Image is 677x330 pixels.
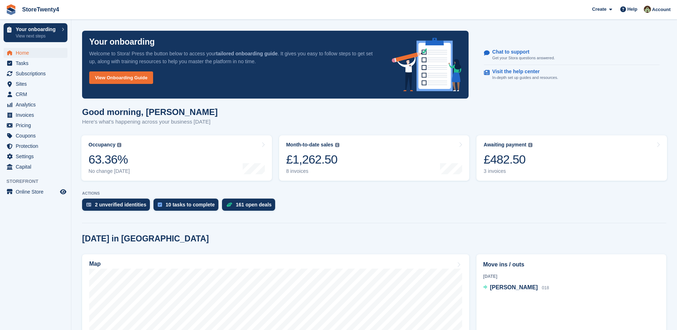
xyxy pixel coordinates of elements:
a: menu [4,162,67,172]
a: Month-to-date sales £1,262.50 8 invoices [279,135,470,181]
a: menu [4,79,67,89]
div: [DATE] [483,273,660,280]
img: icon-info-grey-7440780725fd019a000dd9b08b2336e03edf1995a4989e88bcd33f0948082b44.svg [335,143,339,147]
a: menu [4,58,67,68]
a: 2 unverified identities [82,199,153,214]
div: 10 tasks to complete [166,202,215,207]
h2: Map [89,261,101,267]
p: Your onboarding [89,38,155,46]
div: Awaiting payment [484,142,526,148]
div: Occupancy [89,142,115,148]
p: Get your Stora questions answered. [492,55,555,61]
span: Invoices [16,110,59,120]
span: Subscriptions [16,69,59,79]
span: Tasks [16,58,59,68]
a: Occupancy 63.36% No change [DATE] [81,135,272,181]
span: Pricing [16,120,59,130]
a: 10 tasks to complete [153,199,222,214]
strong: tailored onboarding guide [216,51,278,56]
a: Awaiting payment £482.50 3 invoices [476,135,667,181]
img: icon-info-grey-7440780725fd019a000dd9b08b2336e03edf1995a4989e88bcd33f0948082b44.svg [528,143,532,147]
div: 8 invoices [286,168,339,174]
a: menu [4,187,67,197]
span: 018 [542,285,549,290]
a: menu [4,48,67,58]
span: Settings [16,151,59,161]
p: Visit the help center [492,69,552,75]
span: Analytics [16,100,59,110]
div: 2 unverified identities [95,202,146,207]
div: Month-to-date sales [286,142,333,148]
div: £1,262.50 [286,152,339,167]
a: menu [4,151,67,161]
a: StoreTwenty4 [19,4,62,15]
span: Online Store [16,187,59,197]
img: deal-1b604bf984904fb50ccaf53a9ad4b4a5d6e5aea283cecdc64d6e3604feb123c2.svg [226,202,232,207]
h2: [DATE] in [GEOGRAPHIC_DATA] [82,234,209,244]
div: 161 open deals [236,202,272,207]
p: Here's what's happening across your business [DATE] [82,118,218,126]
span: Protection [16,141,59,151]
a: menu [4,100,67,110]
p: Welcome to Stora! Press the button below to access your . It gives you easy to follow steps to ge... [89,50,380,65]
div: 3 invoices [484,168,532,174]
a: View Onboarding Guide [89,71,153,84]
span: Account [652,6,671,13]
a: Your onboarding View next steps [4,23,67,42]
span: [PERSON_NAME] [490,284,538,290]
div: 63.36% [89,152,130,167]
a: menu [4,89,67,99]
a: menu [4,131,67,141]
span: Storefront [6,178,71,185]
a: 161 open deals [222,199,279,214]
img: verify_identity-adf6edd0f0f0b5bbfe63781bf79b02c33cf7c696d77639b501bdc392416b5a36.svg [86,202,91,207]
p: ACTIONS [82,191,666,196]
img: icon-info-grey-7440780725fd019a000dd9b08b2336e03edf1995a4989e88bcd33f0948082b44.svg [117,143,121,147]
a: menu [4,110,67,120]
p: Chat to support [492,49,549,55]
img: onboarding-info-6c161a55d2c0e0a8cae90662b2fe09162a5109e8cc188191df67fb4f79e88e88.svg [392,38,462,91]
span: Home [16,48,59,58]
a: Preview store [59,187,67,196]
a: menu [4,69,67,79]
span: Coupons [16,131,59,141]
p: View next steps [16,33,58,39]
span: Capital [16,162,59,172]
a: Chat to support Get your Stora questions answered. [484,45,660,65]
span: Help [627,6,637,13]
a: menu [4,120,67,130]
p: In-depth set up guides and resources. [492,75,558,81]
a: Visit the help center In-depth set up guides and resources. [484,65,660,84]
img: stora-icon-8386f47178a22dfd0bd8f6a31ec36ba5ce8667c1dd55bd0f319d3a0aa187defe.svg [6,4,16,15]
div: No change [DATE] [89,168,130,174]
span: Sites [16,79,59,89]
h1: Good morning, [PERSON_NAME] [82,107,218,117]
h2: Move ins / outs [483,260,660,269]
img: task-75834270c22a3079a89374b754ae025e5fb1db73e45f91037f5363f120a921f8.svg [158,202,162,207]
img: Lee Hanlon [644,6,651,13]
p: Your onboarding [16,27,58,32]
span: CRM [16,89,59,99]
div: £482.50 [484,152,532,167]
a: menu [4,141,67,151]
span: Create [592,6,606,13]
a: [PERSON_NAME] 018 [483,283,549,292]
